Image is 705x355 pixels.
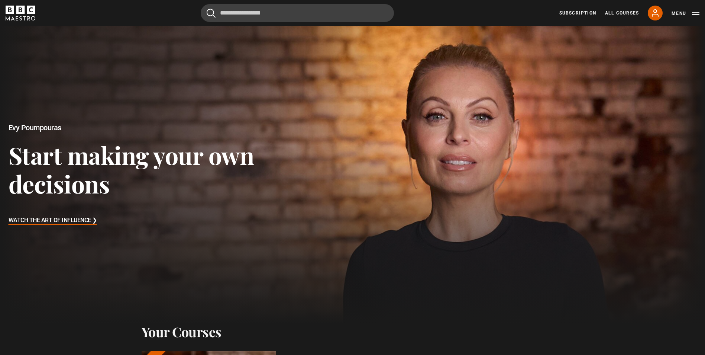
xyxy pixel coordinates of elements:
a: Subscription [559,10,596,16]
h3: Watch The Art of Influence ❯ [9,215,97,226]
h2: Your Courses [142,324,221,339]
a: All Courses [605,10,639,16]
button: Toggle navigation [672,10,699,17]
h2: Evy Poumpouras [9,124,282,132]
button: Submit the search query [207,9,216,18]
input: Search [201,4,394,22]
h3: Start making your own decisions [9,141,282,198]
svg: BBC Maestro [6,6,35,20]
